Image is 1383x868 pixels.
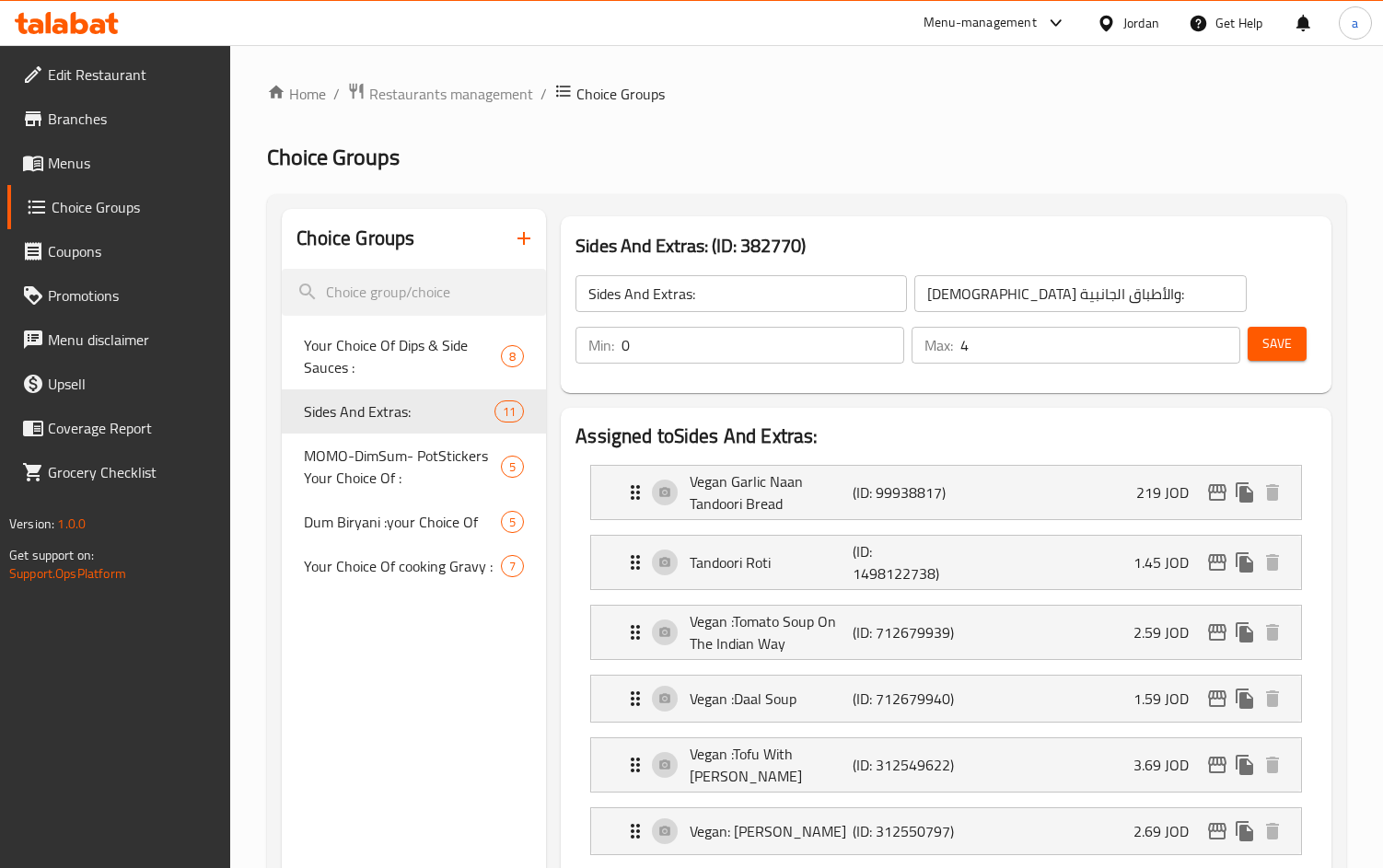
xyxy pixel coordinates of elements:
div: Choices [501,555,524,577]
div: Expand [591,808,1301,854]
span: Choice Groups [576,83,665,105]
p: Vegan :Tomato Soup On The Indian Way [690,610,852,654]
span: Edit Restaurant [48,64,216,86]
button: edit [1203,751,1231,779]
p: (ID: 312549622) [853,754,961,776]
p: (ID: 712679940) [853,688,961,710]
a: Choice Groups [7,185,231,229]
span: 5 [502,458,523,476]
a: Edit Restaurant [7,52,231,97]
div: Your Choice Of Dips & Side Sauces :8 [282,323,546,389]
button: delete [1259,479,1286,506]
span: Coverage Report [48,417,216,439]
div: Expand [591,738,1301,792]
li: Expand [575,597,1317,667]
li: Expand [575,527,1317,597]
p: 219 JOD [1136,481,1203,503]
p: Vegan :Daal Soup [690,688,852,710]
p: (ID: 1498122738) [853,540,961,584]
div: Choices [501,511,524,533]
span: MOMO-DimSum- PotStickers Your Choice Of : [304,445,501,489]
button: duplicate [1231,549,1259,576]
button: duplicate [1231,685,1259,712]
span: Grocery Checklist [48,461,216,483]
li: Expand [575,800,1317,862]
h3: Sides And Extras: (ID: 382770) [575,231,1317,260]
span: 11 [495,403,523,421]
button: edit [1203,685,1231,712]
div: Choices [501,456,524,478]
span: 1.0.0 [57,512,86,536]
p: 1.59 JOD [1133,688,1203,710]
span: Dum Biryani :your Choice Of [304,511,501,533]
button: Save [1248,327,1307,361]
span: a [1352,13,1358,33]
li: / [333,83,340,105]
button: delete [1259,619,1286,646]
p: Min: [588,334,614,356]
div: Your Choice Of cooking Gravy :7 [282,544,546,588]
span: Your Choice Of cooking Gravy : [304,555,501,577]
span: Upsell [48,373,216,395]
a: Support.OpsPlatform [9,561,126,585]
button: delete [1259,549,1286,576]
li: Expand [575,730,1317,800]
div: Menu-management [924,12,1037,34]
div: Dum Biryani :your Choice Of5 [282,500,546,544]
p: (ID: 99938817) [853,481,961,503]
a: Menu disclaimer [7,318,231,362]
a: Branches [7,97,231,141]
div: Expand [591,606,1301,659]
button: edit [1203,619,1231,646]
p: Tandoori Roti [690,551,852,573]
div: MOMO-DimSum- PotStickers Your Choice Of :5 [282,434,546,500]
button: delete [1259,817,1286,845]
div: Choices [501,345,524,367]
a: Grocery Checklist [7,450,231,494]
button: delete [1259,685,1286,712]
button: delete [1259,751,1286,779]
button: duplicate [1231,817,1259,845]
button: duplicate [1231,751,1259,779]
span: 7 [502,558,523,575]
span: Get support on: [9,543,94,567]
span: Version: [9,512,54,536]
div: Sides And Extras:11 [282,389,546,434]
p: 1.45 JOD [1133,551,1203,573]
p: Vegan: [PERSON_NAME] [690,820,852,842]
p: Max: [924,334,953,356]
input: search [282,269,546,316]
p: Vegan Garlic Naan Tandoori Bread [690,470,852,515]
div: Jordan [1123,13,1159,33]
span: Your Choice Of Dips & Side Sauces : [304,334,501,378]
button: edit [1203,817,1231,845]
li: / [540,83,547,105]
p: (ID: 312550797) [853,820,961,842]
span: Choice Groups [52,196,216,218]
h2: Assigned to Sides And Extras: [575,422,1317,450]
button: duplicate [1231,479,1259,506]
button: edit [1203,479,1231,506]
a: Home [267,83,326,105]
a: Upsell [7,362,231,406]
span: Restaurants management [369,83,533,105]
div: Expand [591,466,1301,519]
div: Expand [591,536,1301,589]
span: 8 [502,348,523,365]
a: Promotions [7,273,231,318]
a: Coupons [7,229,231,273]
a: Coverage Report [7,406,231,450]
p: 2.59 JOD [1133,621,1203,643]
span: Save [1262,332,1292,355]
span: 5 [502,514,523,531]
button: edit [1203,549,1231,576]
span: Menus [48,152,216,174]
span: Choice Groups [267,136,400,178]
li: Expand [575,667,1317,730]
span: Menu disclaimer [48,329,216,351]
a: Menus [7,141,231,185]
p: 3.69 JOD [1133,754,1203,776]
button: duplicate [1231,619,1259,646]
li: Expand [575,457,1317,527]
p: (ID: 712679939) [853,621,961,643]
